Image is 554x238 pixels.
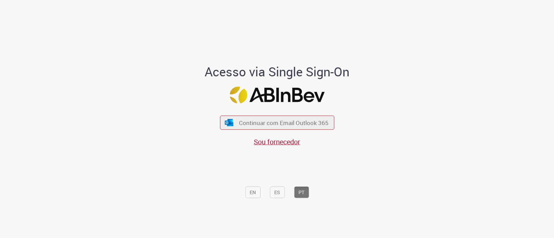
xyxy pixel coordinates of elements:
span: Continuar com Email Outlook 365 [239,119,329,127]
img: Logo ABInBev [230,87,324,104]
button: PT [294,186,309,198]
button: ES [270,186,285,198]
button: EN [245,186,260,198]
img: ícone Azure/Microsoft 360 [224,119,234,126]
h1: Acesso via Single Sign-On [181,65,373,78]
button: ícone Azure/Microsoft 360 Continuar com Email Outlook 365 [220,116,334,130]
a: Sou fornecedor [254,137,300,146]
